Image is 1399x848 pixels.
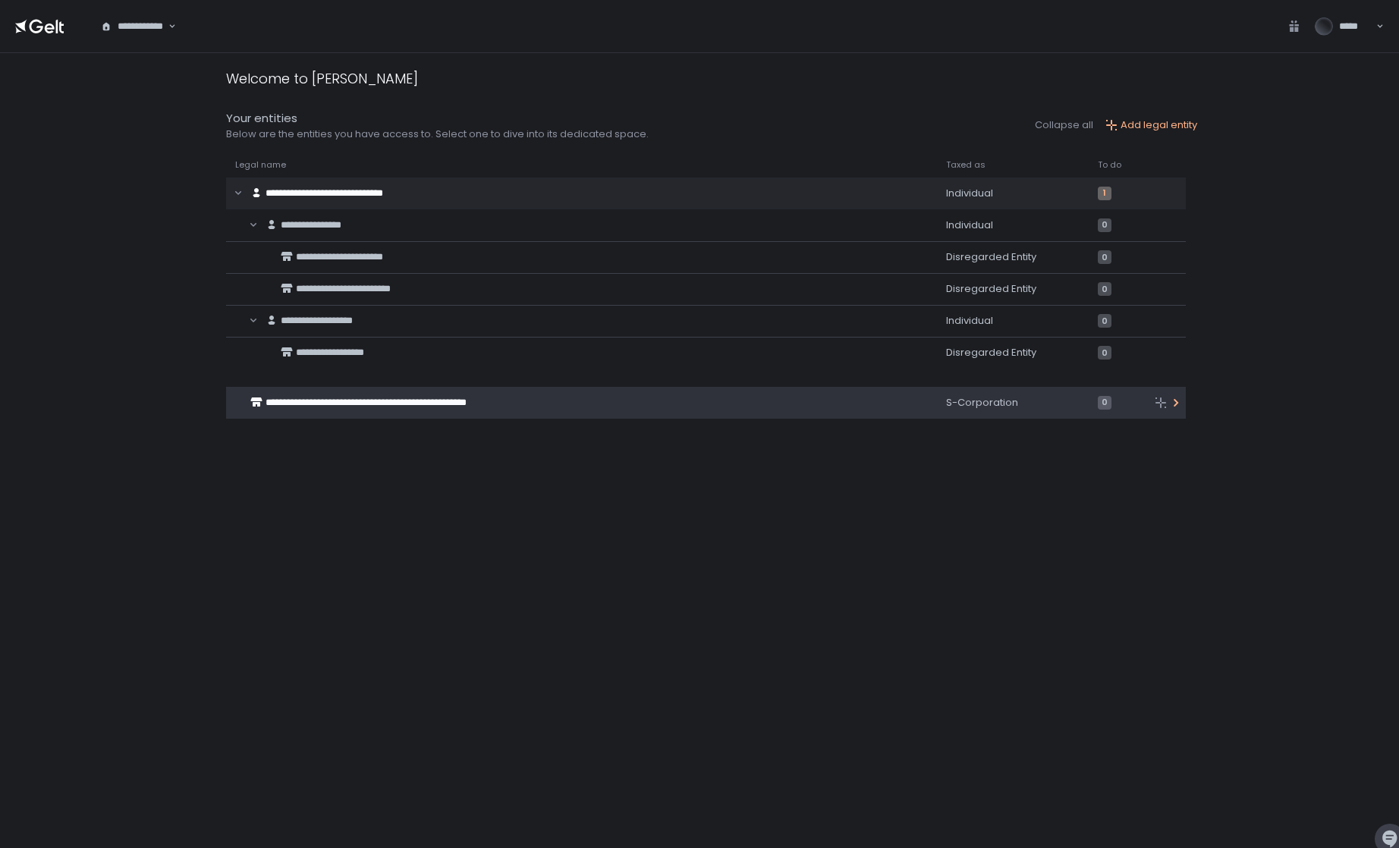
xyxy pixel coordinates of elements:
div: Below are the entities you have access to. Select one to dive into its dedicated space. [226,127,649,141]
div: Disregarded Entity [946,282,1080,296]
span: 0 [1098,250,1111,264]
div: Disregarded Entity [946,250,1080,264]
div: Welcome to [PERSON_NAME] [226,68,418,89]
span: 0 [1098,314,1111,328]
span: Legal name [235,159,286,171]
span: 1 [1098,187,1111,200]
div: Individual [946,218,1080,232]
button: Collapse all [1035,118,1093,132]
input: Search for option [166,19,167,34]
div: Disregarded Entity [946,346,1080,360]
div: Individual [946,314,1080,328]
span: To do [1098,159,1121,171]
div: Individual [946,187,1080,200]
div: S-Corporation [946,396,1080,410]
span: 0 [1098,396,1111,410]
div: Your entities [226,110,649,127]
span: 0 [1098,346,1111,360]
button: Add legal entity [1105,118,1197,132]
div: Search for option [91,11,176,42]
span: Taxed as [946,159,986,171]
span: 0 [1098,282,1111,296]
span: 0 [1098,218,1111,232]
